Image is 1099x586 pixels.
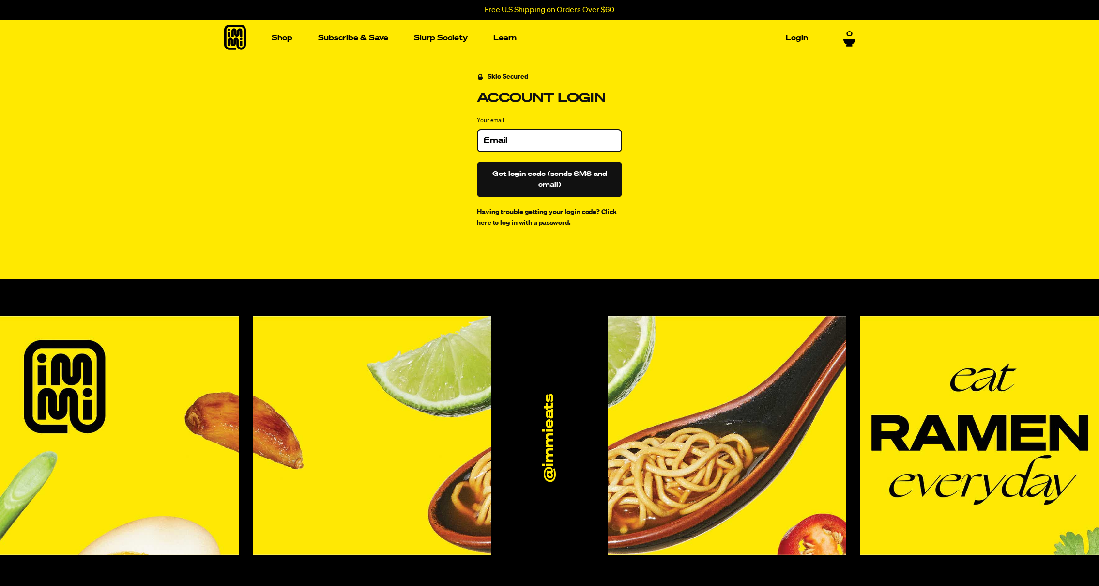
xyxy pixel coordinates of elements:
[477,116,622,126] div: Your email
[489,31,520,46] a: Learn
[253,316,491,555] img: Instagram
[860,316,1099,555] img: Instagram
[846,30,853,38] span: 0
[541,394,558,482] a: @immieats
[268,20,812,56] nav: Main navigation
[843,30,855,46] a: 0
[314,31,392,46] a: Subscribe & Save
[484,136,615,145] input: Your email input field
[410,31,472,46] a: Slurp Society
[608,316,846,555] img: Instagram
[477,90,622,107] h2: Account Login
[477,74,484,80] svg: Security
[477,209,617,226] a: Having trouble getting your login code? Click here to log in with a password.
[485,6,614,15] p: Free U.S Shipping on Orders Over $60
[477,71,528,90] a: Skio Secured
[488,71,528,82] div: Skio Secured
[477,162,622,197] button: Get login code (sends SMS and email)
[268,31,296,46] a: Shop
[782,31,812,46] a: Login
